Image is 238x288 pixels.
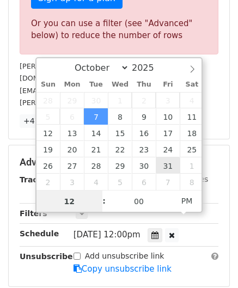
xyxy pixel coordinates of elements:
[60,141,84,157] span: October 20, 2025
[84,81,108,88] span: Tue
[108,125,132,141] span: October 15, 2025
[36,108,60,125] span: October 5, 2025
[74,264,172,274] a: Copy unsubscribe link
[106,191,172,212] input: Minute
[31,17,207,42] div: Or you can use a filter (see "Advanced" below) to reduce the number of rows
[132,81,156,88] span: Thu
[132,157,156,174] span: October 30, 2025
[20,99,199,107] small: [PERSON_NAME][EMAIL_ADDRESS][DOMAIN_NAME]
[84,92,108,108] span: September 30, 2025
[20,209,47,218] strong: Filters
[156,141,180,157] span: October 24, 2025
[74,230,141,240] span: [DATE] 12:00pm
[36,125,60,141] span: October 12, 2025
[180,92,204,108] span: October 4, 2025
[85,250,164,262] label: Add unsubscribe link
[156,92,180,108] span: October 3, 2025
[180,108,204,125] span: October 11, 2025
[108,92,132,108] span: October 1, 2025
[180,125,204,141] span: October 18, 2025
[108,157,132,174] span: October 29, 2025
[184,236,238,288] iframe: Chat Widget
[20,229,59,238] strong: Schedule
[20,156,218,168] h5: Advanced
[60,157,84,174] span: October 27, 2025
[20,87,141,95] small: [EMAIL_ADDRESS][DOMAIN_NAME]
[156,174,180,190] span: November 7, 2025
[84,141,108,157] span: October 21, 2025
[132,141,156,157] span: October 23, 2025
[60,125,84,141] span: October 13, 2025
[36,157,60,174] span: October 26, 2025
[108,108,132,125] span: October 8, 2025
[20,175,56,184] strong: Tracking
[132,92,156,108] span: October 2, 2025
[84,125,108,141] span: October 14, 2025
[108,141,132,157] span: October 22, 2025
[60,92,84,108] span: September 29, 2025
[108,174,132,190] span: November 5, 2025
[172,190,202,212] span: Click to toggle
[108,81,132,88] span: Wed
[180,157,204,174] span: November 1, 2025
[156,125,180,141] span: October 17, 2025
[20,62,198,83] small: [PERSON_NAME][EMAIL_ADDRESS][PERSON_NAME][DOMAIN_NAME]
[60,81,84,88] span: Mon
[60,108,84,125] span: October 6, 2025
[180,81,204,88] span: Sat
[60,174,84,190] span: November 3, 2025
[156,81,180,88] span: Fri
[36,92,60,108] span: September 28, 2025
[156,108,180,125] span: October 10, 2025
[84,174,108,190] span: November 4, 2025
[129,63,168,73] input: Year
[84,157,108,174] span: October 28, 2025
[36,174,60,190] span: November 2, 2025
[102,190,106,212] span: :
[132,174,156,190] span: November 6, 2025
[36,141,60,157] span: October 19, 2025
[20,252,73,261] strong: Unsubscribe
[132,125,156,141] span: October 16, 2025
[36,191,103,212] input: Hour
[180,141,204,157] span: October 25, 2025
[36,81,60,88] span: Sun
[180,174,204,190] span: November 8, 2025
[84,108,108,125] span: October 7, 2025
[20,114,65,128] a: +47 more
[156,157,180,174] span: October 31, 2025
[132,108,156,125] span: October 9, 2025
